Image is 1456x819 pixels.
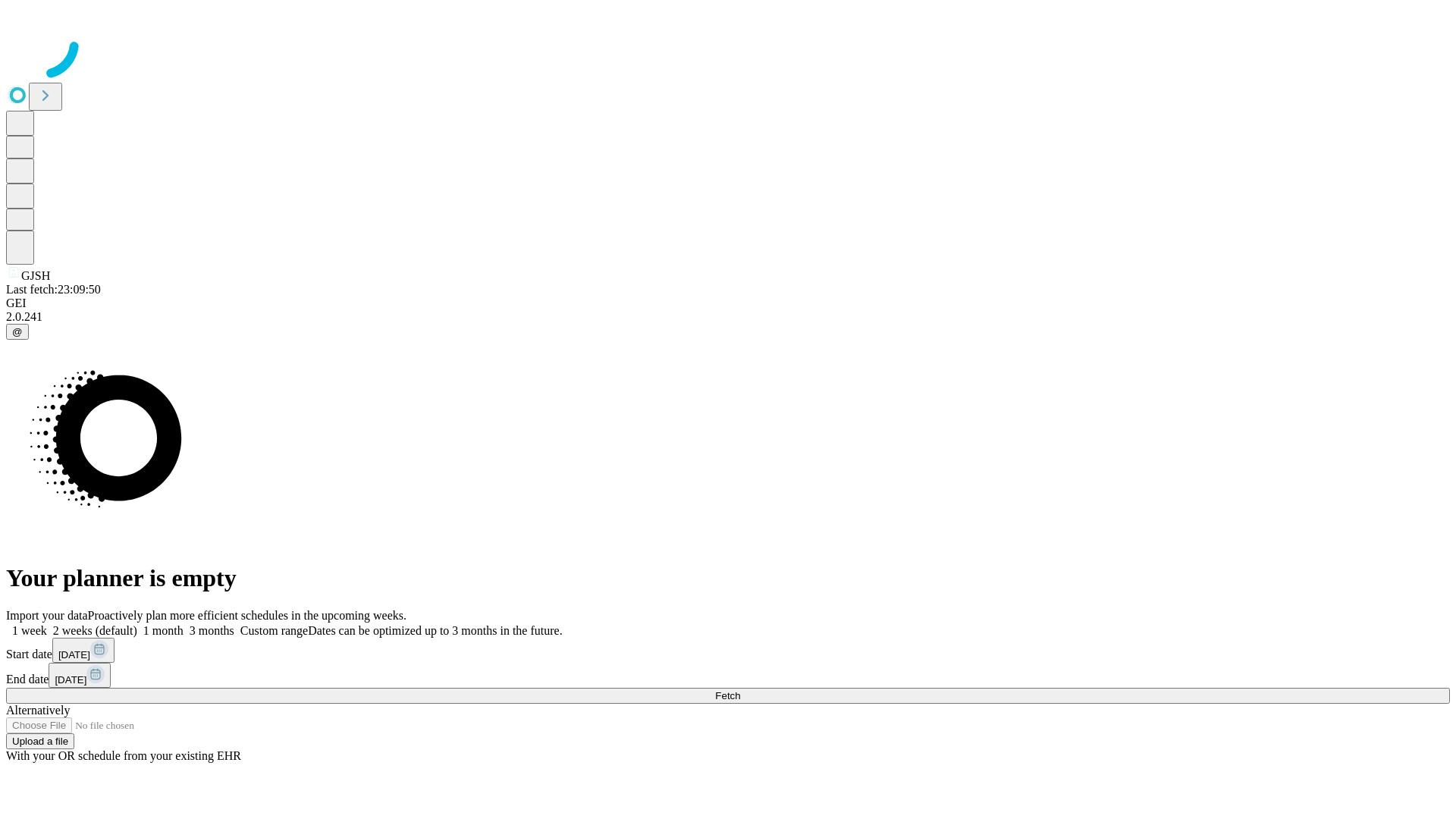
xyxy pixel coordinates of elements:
[21,269,50,282] span: GJSH
[6,688,1450,704] button: Fetch
[6,609,88,622] span: Import your data
[6,663,1450,688] div: End date
[6,324,29,340] button: @
[6,704,70,717] span: Alternatively
[52,638,115,663] button: [DATE]
[715,690,740,701] span: Fetch
[88,609,406,622] span: Proactively plan more efficient schedules in the upcoming weeks.
[6,310,1450,324] div: 2.0.241
[6,283,101,296] span: Last fetch: 23:09:50
[190,624,234,637] span: 3 months
[308,624,562,637] span: Dates can be optimized up to 3 months in the future.
[240,624,308,637] span: Custom range
[58,649,90,661] span: [DATE]
[12,624,47,637] span: 1 week
[12,326,23,337] span: @
[6,297,1450,310] div: GEI
[53,624,137,637] span: 2 weeks (default)
[6,749,241,762] span: With your OR schedule from your existing EHR
[6,564,1450,592] h1: Your planner is empty
[143,624,184,637] span: 1 month
[49,663,111,688] button: [DATE]
[6,733,74,749] button: Upload a file
[55,674,86,686] span: [DATE]
[6,638,1450,663] div: Start date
